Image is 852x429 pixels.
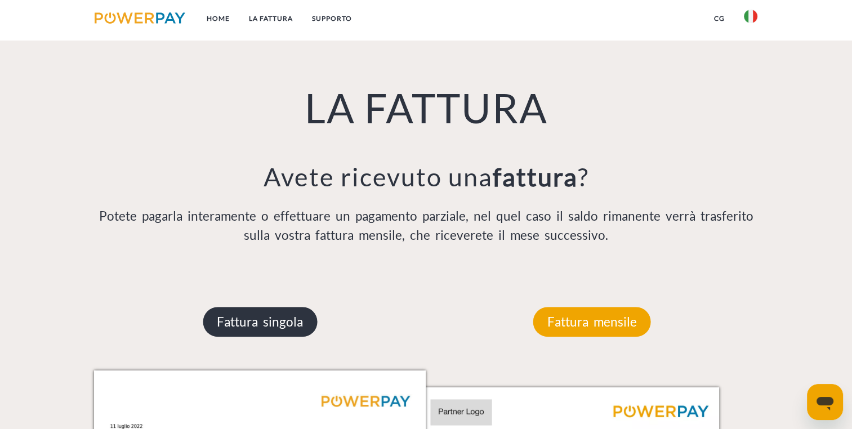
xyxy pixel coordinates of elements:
[203,307,317,337] p: Fattura singola
[94,207,757,245] p: Potete pagarla interamente o effettuare un pagamento parziale, nel quel caso il saldo rimanente v...
[492,162,577,192] b: fattura
[807,384,843,420] iframe: Pulsante per aprire la finestra di messaggistica
[302,8,362,29] a: Supporto
[704,8,734,29] a: CG
[197,8,239,29] a: Home
[94,82,757,133] h1: LA FATTURA
[239,8,302,29] a: LA FATTURA
[94,161,757,193] h3: Avete ricevuto una ?
[95,12,185,24] img: logo-powerpay.svg
[533,307,651,337] p: Fattura mensile
[744,10,757,23] img: it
